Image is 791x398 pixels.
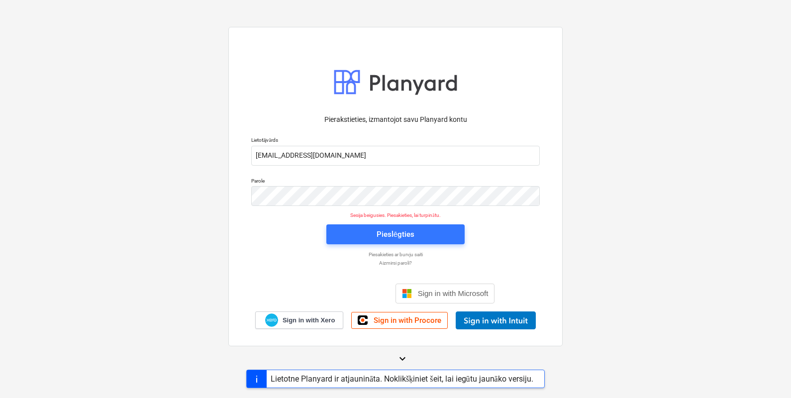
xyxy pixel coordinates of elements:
[741,350,791,398] iframe: Chat Widget
[265,313,278,327] img: Xero logo
[402,289,412,298] img: Microsoft logo
[374,316,441,325] span: Sign in with Procore
[245,212,546,218] p: Sesija beigusies. Piesakieties, lai turpinātu.
[418,289,489,298] span: Sign in with Microsoft
[246,251,545,258] a: Piesakieties ar burvju saiti
[251,137,540,145] p: Lietotājvārds
[251,146,540,166] input: Lietotājvārds
[326,224,465,244] button: Pieslēgties
[377,228,414,241] div: Pieslēgties
[271,374,533,384] div: Lietotne Planyard ir atjaunināta. Noklikšķiniet šeit, lai iegūtu jaunāko versiju.
[396,353,408,365] i: keyboard_arrow_down
[251,114,540,125] p: Pierakstieties, izmantojot savu Planyard kontu
[283,316,335,325] span: Sign in with Xero
[255,311,344,329] a: Sign in with Xero
[251,178,540,186] p: Parole
[246,260,545,266] a: Aizmirsi paroli?
[351,312,448,329] a: Sign in with Procore
[292,283,393,304] iframe: Sign in with Google Button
